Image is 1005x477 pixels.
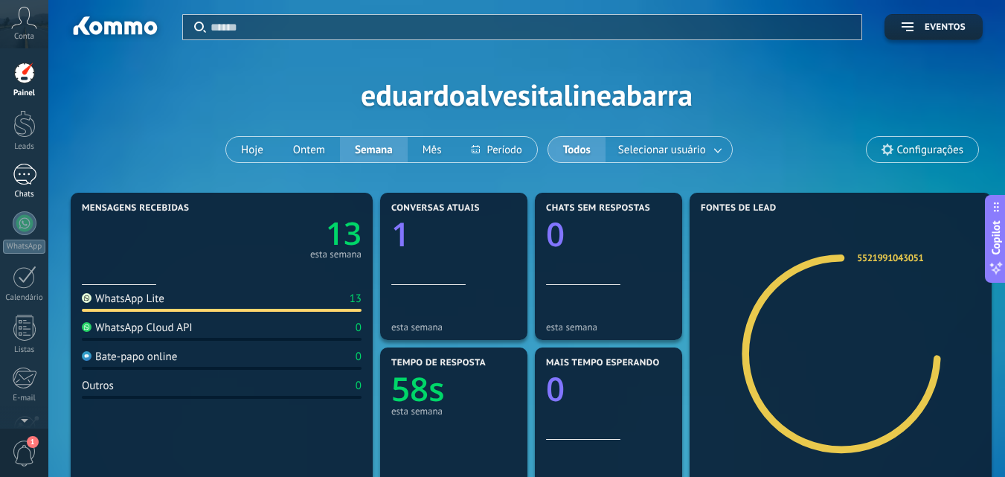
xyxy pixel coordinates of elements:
img: WhatsApp Cloud API [82,322,91,332]
div: esta semana [391,321,516,333]
div: E-mail [3,394,46,403]
button: Eventos [884,14,983,40]
div: 0 [356,321,362,335]
text: 58s [391,366,445,411]
text: 0 [546,366,565,411]
img: Bate-papo online [82,351,91,361]
span: Configurações [897,144,963,156]
div: esta semana [310,251,362,258]
button: Hoje [226,137,278,162]
button: Selecionar usuário [606,137,732,162]
span: Selecionar usuário [615,140,709,160]
span: Conta [14,32,34,42]
button: Período [457,137,537,162]
span: Copilot [989,220,1004,254]
text: 13 [326,212,362,254]
div: Outros [82,379,114,393]
div: WhatsApp Lite [82,292,164,306]
div: Painel [3,89,46,98]
div: esta semana [546,321,671,333]
div: Calendário [3,293,46,303]
span: Eventos [925,22,966,33]
div: Listas [3,345,46,355]
span: Fontes de lead [701,203,777,214]
div: WhatsApp Cloud API [82,321,193,335]
div: 13 [350,292,362,306]
span: Mensagens recebidas [82,203,189,214]
a: 13 [222,212,362,254]
div: Bate-papo online [82,350,177,364]
div: Chats [3,190,46,199]
div: Leads [3,142,46,152]
div: WhatsApp [3,240,45,254]
span: Chats sem respostas [546,203,650,214]
a: 5521991043051 [857,252,923,264]
text: 1 [391,211,410,256]
img: WhatsApp Lite [82,293,91,303]
button: Todos [548,137,606,162]
button: Ontem [278,137,340,162]
div: 0 [356,350,362,364]
span: Conversas atuais [391,203,480,214]
span: Mais tempo esperando [546,358,660,368]
span: Tempo de resposta [391,358,486,368]
div: 0 [356,379,362,393]
div: esta semana [391,406,516,417]
button: Mês [408,137,457,162]
button: Semana [340,137,408,162]
text: 0 [546,211,565,256]
span: 1 [27,436,39,448]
